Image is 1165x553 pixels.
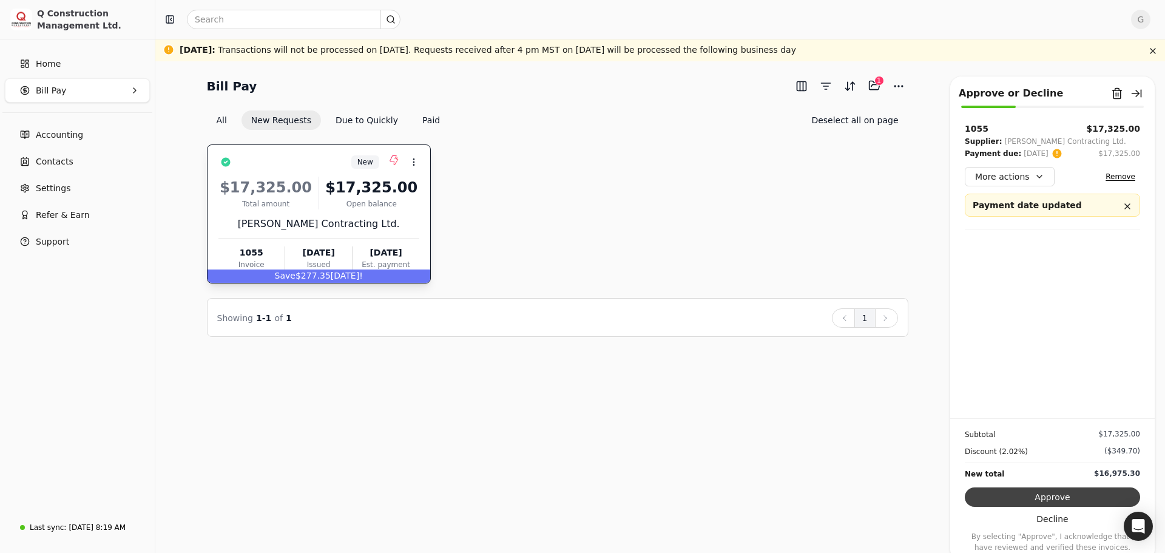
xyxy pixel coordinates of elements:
[30,522,66,533] div: Last sync:
[286,313,292,323] span: 1
[274,313,283,323] span: of
[965,531,1140,553] p: By selecting "Approve", I acknowledge that I have reviewed and verified these invoices.
[965,446,1028,458] div: Discount (2.02%)
[36,58,61,70] span: Home
[965,167,1055,186] button: More actions
[965,509,1140,529] button: Decline
[1024,148,1048,160] div: [DATE]
[965,135,1002,148] div: Supplier:
[36,155,73,168] span: Contacts
[326,110,408,130] button: Due to Quickly
[36,236,69,248] span: Support
[241,110,321,130] button: New Requests
[840,76,860,96] button: Sort
[353,246,419,259] div: [DATE]
[180,45,215,55] span: [DATE] :
[1098,148,1140,160] button: $17,325.00
[218,259,285,270] div: Invoice
[865,76,884,95] button: Batch (1)
[324,177,419,198] div: $17,325.00
[10,8,32,30] img: 3171ca1f-602b-4dfe-91f0-0ace091e1481.jpeg
[207,76,257,96] h2: Bill Pay
[965,148,1021,160] div: Payment due:
[1094,468,1140,479] div: $16,975.30
[37,7,144,32] div: Q Construction Management Ltd.
[874,76,884,86] div: 1
[965,487,1140,507] button: Approve
[218,177,314,198] div: $17,325.00
[256,313,271,323] span: 1 - 1
[36,129,83,141] span: Accounting
[180,44,796,56] div: Transactions will not be processed on [DATE]. Requests received after 4 pm MST on [DATE] will be ...
[218,217,419,231] div: [PERSON_NAME] Contracting Ltd.
[36,84,66,97] span: Bill Pay
[1086,123,1140,135] button: $17,325.00
[5,78,150,103] button: Bill Pay
[1131,10,1150,29] button: G
[36,209,90,222] span: Refer & Earn
[208,270,430,283] div: $277.35
[1124,512,1153,541] div: Open Intercom Messenger
[5,149,150,174] a: Contacts
[413,110,450,130] button: Paid
[357,157,373,168] span: New
[285,259,352,270] div: Issued
[275,271,295,280] span: Save
[965,468,1004,480] div: New total
[889,76,908,96] button: More
[1104,446,1140,456] div: ($349.70)
[217,313,253,323] span: Showing
[959,86,1063,101] div: Approve or Decline
[965,429,995,441] div: Subtotal
[69,522,126,533] div: [DATE] 8:19 AM
[854,308,876,328] button: 1
[1098,429,1140,439] div: $17,325.00
[5,123,150,147] a: Accounting
[218,198,314,209] div: Total amount
[5,203,150,227] button: Refer & Earn
[973,199,1115,211] p: Payment date updated
[1098,148,1140,159] div: $17,325.00
[324,198,419,209] div: Open balance
[965,123,988,135] div: 1055
[5,52,150,76] a: Home
[5,176,150,200] a: Settings
[1004,135,1126,148] div: [PERSON_NAME] Contracting Ltd.
[802,110,908,130] button: Deselect all on page
[36,182,70,195] span: Settings
[331,271,363,280] span: [DATE]!
[285,246,352,259] div: [DATE]
[207,110,450,130] div: Invoice filter options
[5,517,150,538] a: Last sync:[DATE] 8:19 AM
[5,229,150,254] button: Support
[218,246,285,259] div: 1055
[1101,169,1140,184] button: Remove
[187,10,400,29] input: Search
[207,110,237,130] button: All
[353,259,419,270] div: Est. payment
